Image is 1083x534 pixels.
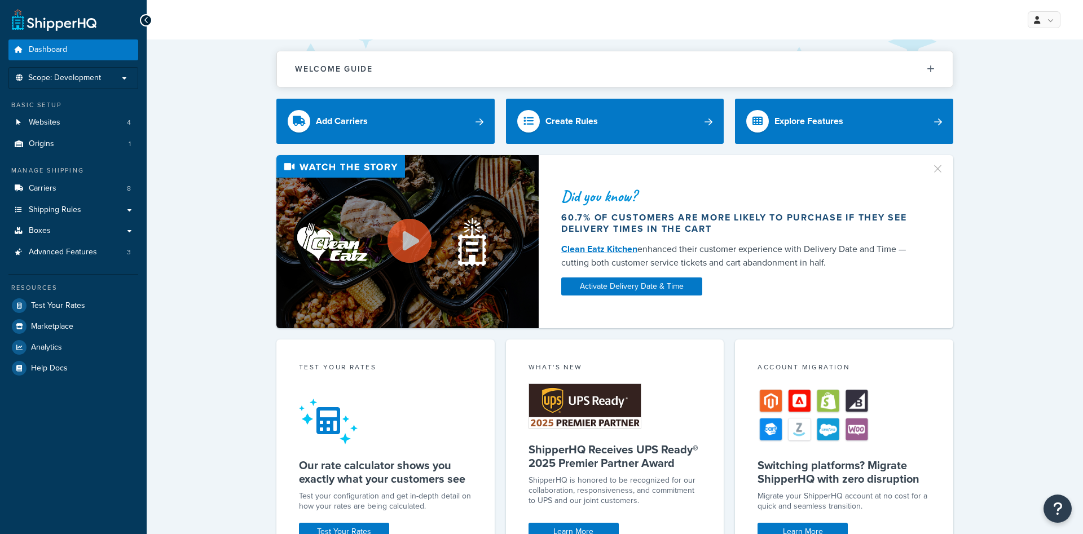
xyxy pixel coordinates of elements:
[529,362,702,375] div: What's New
[316,113,368,129] div: Add Carriers
[8,112,138,133] a: Websites4
[8,242,138,263] li: Advanced Features
[8,316,138,337] a: Marketplace
[299,458,472,486] h5: Our rate calculator shows you exactly what your customers see
[8,178,138,199] li: Carriers
[529,443,702,470] h5: ShipperHQ Receives UPS Ready® 2025 Premier Partner Award
[561,242,918,270] div: enhanced their customer experience with Delivery Date and Time — cutting both customer service ti...
[561,242,637,255] a: Clean Eatz Kitchen
[561,277,702,295] a: Activate Delivery Date & Time
[8,220,138,241] a: Boxes
[295,65,373,73] h2: Welcome Guide
[127,248,131,257] span: 3
[299,362,472,375] div: Test your rates
[29,226,51,236] span: Boxes
[127,184,131,193] span: 8
[31,364,68,373] span: Help Docs
[299,491,472,511] div: Test your configuration and get in-depth detail on how your rates are being calculated.
[29,139,54,149] span: Origins
[29,205,81,215] span: Shipping Rules
[8,358,138,378] a: Help Docs
[8,295,138,316] a: Test Your Rates
[758,458,931,486] h5: Switching platforms? Migrate ShipperHQ with zero disruption
[561,188,918,204] div: Did you know?
[31,343,62,352] span: Analytics
[1044,495,1072,523] button: Open Resource Center
[31,301,85,311] span: Test Your Rates
[276,155,539,328] img: Video thumbnail
[506,99,724,144] a: Create Rules
[28,73,101,83] span: Scope: Development
[8,166,138,175] div: Manage Shipping
[29,45,67,55] span: Dashboard
[29,118,60,127] span: Websites
[545,113,598,129] div: Create Rules
[8,112,138,133] li: Websites
[8,134,138,155] li: Origins
[8,242,138,263] a: Advanced Features3
[8,337,138,358] a: Analytics
[8,283,138,293] div: Resources
[758,362,931,375] div: Account Migration
[8,178,138,199] a: Carriers8
[129,139,131,149] span: 1
[277,51,953,87] button: Welcome Guide
[735,99,953,144] a: Explore Features
[31,322,73,332] span: Marketplace
[8,200,138,220] a: Shipping Rules
[529,475,702,506] p: ShipperHQ is honored to be recognized for our collaboration, responsiveness, and commitment to UP...
[561,212,918,235] div: 60.7% of customers are more likely to purchase if they see delivery times in the cart
[29,248,97,257] span: Advanced Features
[29,184,56,193] span: Carriers
[758,491,931,511] div: Migrate your ShipperHQ account at no cost for a quick and seamless transition.
[127,118,131,127] span: 4
[774,113,843,129] div: Explore Features
[8,134,138,155] a: Origins1
[8,100,138,110] div: Basic Setup
[8,39,138,60] a: Dashboard
[276,99,495,144] a: Add Carriers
